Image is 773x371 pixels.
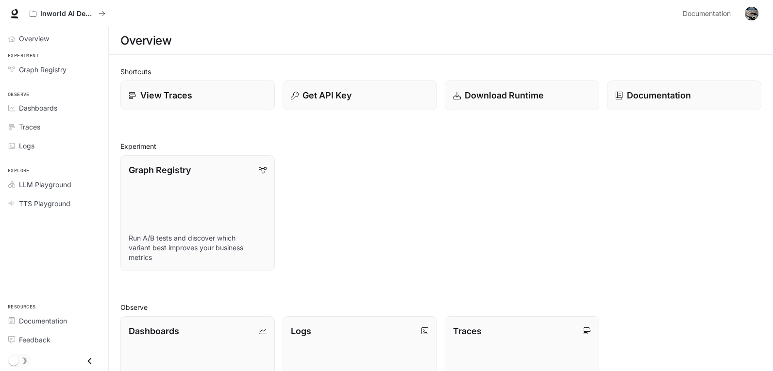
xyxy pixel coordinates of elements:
p: Get API Key [302,89,352,102]
p: Run A/B tests and discover which variant best improves your business metrics [129,233,267,262]
a: Documentation [607,81,761,110]
p: Traces [453,324,482,338]
span: Overview [19,33,49,44]
a: Traces [4,118,104,135]
p: Graph Registry [129,163,191,177]
span: Logs [19,141,34,151]
span: Dashboards [19,103,57,113]
h2: Shortcuts [120,66,761,77]
h2: Experiment [120,141,761,151]
img: User avatar [745,7,758,20]
span: Documentation [683,8,731,20]
span: Documentation [19,316,67,326]
button: Close drawer [79,351,101,371]
a: LLM Playground [4,176,104,193]
span: Dark mode toggle [9,355,18,366]
button: Get API Key [283,81,437,110]
a: Feedback [4,331,104,348]
span: TTS Playground [19,198,70,209]
a: Graph RegistryRun A/B tests and discover which variant best improves your business metrics [120,155,275,271]
span: Traces [19,122,40,132]
p: Documentation [627,89,691,102]
a: Download Runtime [445,81,599,110]
a: Documentation [679,4,738,23]
button: All workspaces [25,4,110,23]
span: Graph Registry [19,65,67,75]
p: Inworld AI Demos [40,10,95,18]
a: Dashboards [4,99,104,116]
span: Feedback [19,335,50,345]
a: Logs [4,137,104,154]
p: Download Runtime [465,89,544,102]
a: View Traces [120,81,275,110]
span: LLM Playground [19,179,71,190]
h1: Overview [120,31,171,50]
a: Documentation [4,312,104,329]
p: View Traces [140,89,192,102]
button: User avatar [742,4,761,23]
a: Graph Registry [4,61,104,78]
p: Logs [291,324,311,338]
p: Dashboards [129,324,179,338]
h2: Observe [120,302,761,312]
a: TTS Playground [4,195,104,212]
a: Overview [4,30,104,47]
